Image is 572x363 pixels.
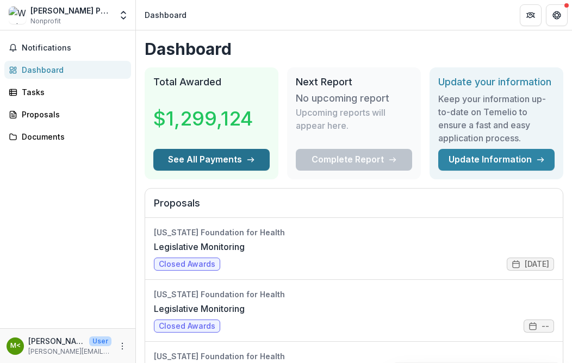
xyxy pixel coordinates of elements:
a: Tasks [4,83,131,101]
p: Upcoming reports will appear here. [296,106,412,132]
p: User [89,336,111,346]
h2: Update your information [438,76,555,88]
button: Get Help [546,4,568,26]
h3: $1,299,124 [153,104,253,133]
a: Legislative Monitoring [154,240,245,253]
button: See All Payments [153,149,270,171]
button: Open entity switcher [116,4,131,26]
a: Legislative Monitoring [154,302,245,315]
p: [PERSON_NAME][EMAIL_ADDRESS][DOMAIN_NAME] [28,347,111,356]
div: Documents [22,131,122,142]
h2: Proposals [154,197,554,218]
a: Update Information [438,149,555,171]
div: Dashboard [22,64,122,76]
nav: breadcrumb [140,7,191,23]
button: Partners [520,4,542,26]
button: Notifications [4,39,131,57]
span: Nonprofit [30,16,61,26]
h2: Next Report [296,76,412,88]
button: More [116,340,129,353]
h3: Keep your information up-to-date on Temelio to ensure a fast and easy application process. [438,92,555,145]
div: Proposals [22,109,122,120]
img: Winton Policy Group, LLC [9,7,26,24]
span: Notifications [22,43,127,53]
a: Documents [4,128,131,146]
h2: Total Awarded [153,76,270,88]
a: Proposals [4,105,131,123]
div: Mr. David Winton <david@wintonpolicygroup.com> <david@wintonpolicygroup.com> [10,342,21,349]
div: [PERSON_NAME] Policy Group, LLC [30,5,111,16]
h3: No upcoming report [296,92,389,104]
h1: Dashboard [145,39,563,59]
div: Dashboard [145,9,186,21]
a: Dashboard [4,61,131,79]
div: Tasks [22,86,122,98]
p: [PERSON_NAME] <[PERSON_NAME][EMAIL_ADDRESS][DOMAIN_NAME]> <[PERSON_NAME][EMAIL_ADDRESS][DOMAIN_NA... [28,335,85,347]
